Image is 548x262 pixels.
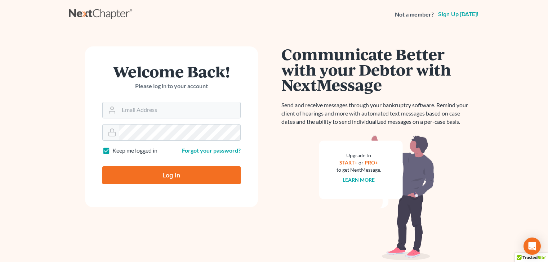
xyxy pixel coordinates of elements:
[337,152,381,159] div: Upgrade to
[102,82,241,90] p: Please log in to your account
[182,147,241,154] a: Forgot your password?
[339,159,357,166] a: START+
[337,166,381,173] div: to get NextMessage.
[119,102,240,118] input: Email Address
[281,101,472,126] p: Send and receive messages through your bankruptcy software. Remind your client of hearings and mo...
[102,64,241,79] h1: Welcome Back!
[365,159,378,166] a: PRO+
[524,238,541,255] div: Open Intercom Messenger
[112,146,157,155] label: Keep me logged in
[358,159,364,166] span: or
[281,46,472,92] h1: Communicate Better with your Debtor with NextMessage
[319,135,435,261] img: nextmessage_bg-59042aed3d76b12b5cd301f8e5b87938c9018125f34e5fa2b7a6b67550977c72.svg
[395,10,434,19] strong: Not a member?
[437,12,480,17] a: Sign up [DATE]!
[102,166,241,184] input: Log In
[343,177,375,183] a: Learn more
